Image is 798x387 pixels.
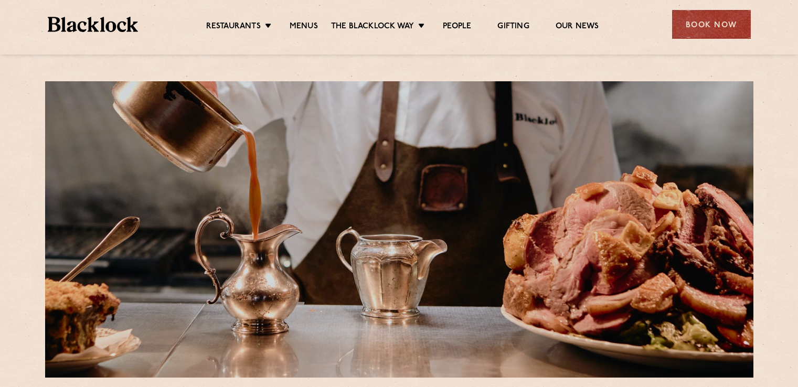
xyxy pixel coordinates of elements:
[497,21,529,33] a: Gifting
[556,21,599,33] a: Our News
[672,10,751,39] div: Book Now
[206,21,261,33] a: Restaurants
[48,17,139,32] img: BL_Textured_Logo-footer-cropped.svg
[443,21,471,33] a: People
[290,21,318,33] a: Menus
[331,21,414,33] a: The Blacklock Way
